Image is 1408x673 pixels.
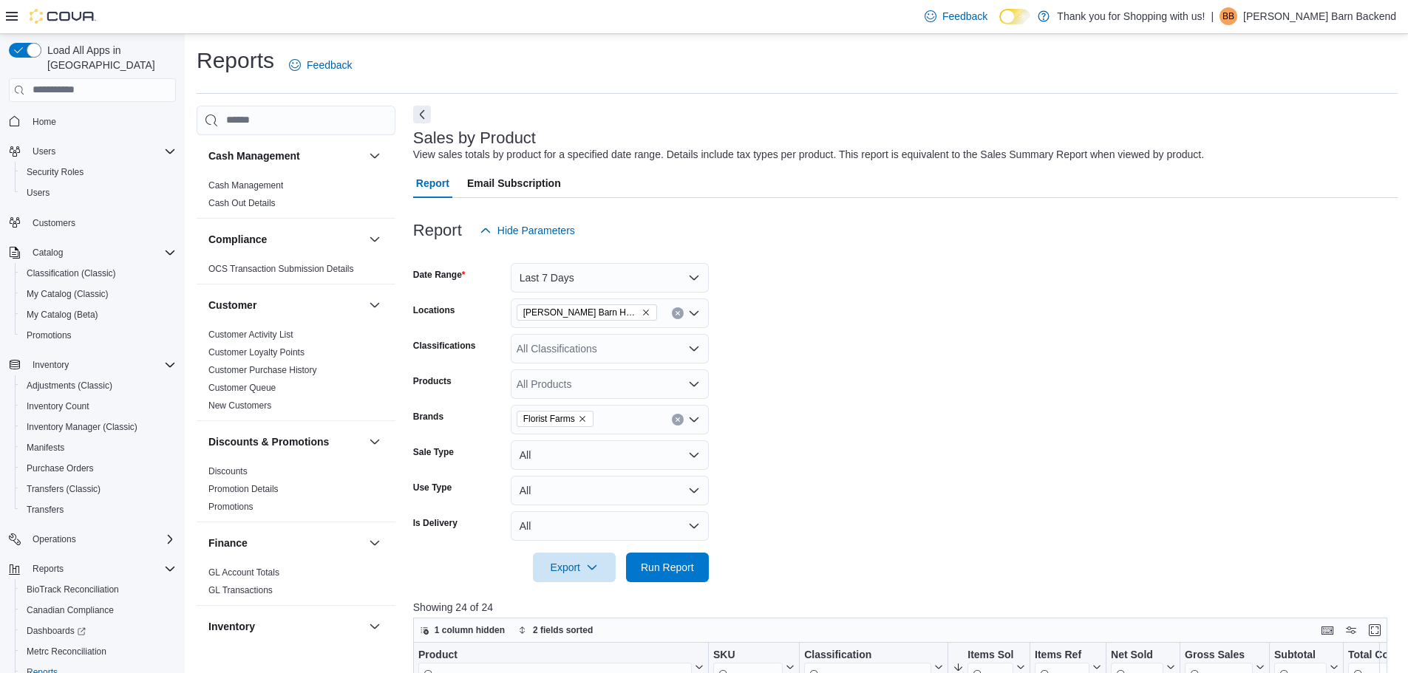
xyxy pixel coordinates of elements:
button: Hide Parameters [474,216,581,245]
span: Manifests [21,439,176,457]
span: 2 fields sorted [533,624,593,636]
a: My Catalog (Classic) [21,285,115,303]
button: Reports [3,558,182,579]
button: Operations [3,529,182,550]
div: Customer [197,326,395,420]
span: Reports [27,560,176,578]
button: Inventory [3,355,182,375]
h3: Sales by Product [413,129,536,147]
div: Product [418,648,692,662]
button: My Catalog (Classic) [15,284,182,304]
span: Inventory Count [27,400,89,412]
div: Gross Sales [1185,648,1253,662]
span: My Catalog (Classic) [27,288,109,300]
a: Promotions [21,327,78,344]
a: Customer Purchase History [208,365,317,375]
span: Customers [27,213,176,232]
label: Is Delivery [413,517,458,529]
span: Classification (Classic) [27,267,116,279]
span: Inventory [33,359,69,371]
span: Home [27,112,176,131]
button: BioTrack Reconciliation [15,579,182,600]
span: Promotions [208,501,254,513]
img: Cova [30,9,96,24]
span: BB [1222,7,1234,25]
span: Dashboards [21,622,176,640]
button: Open list of options [688,307,700,319]
button: Clear input [672,414,684,426]
a: Cash Management [208,180,283,191]
button: Keyboard shortcuts [1319,621,1336,639]
button: Compliance [208,232,363,247]
button: Catalog [27,244,69,262]
button: Reports [27,560,69,578]
button: Metrc Reconciliation [15,641,182,662]
button: Cash Management [208,148,363,163]
button: All [511,440,709,470]
button: Catalog [3,242,182,263]
a: GL Transactions [208,585,273,595]
button: 1 column hidden [414,621,511,639]
button: Users [27,143,61,160]
a: Feedback [919,1,993,31]
a: Inventory Manager (Classic) [21,418,143,436]
p: | [1211,7,1214,25]
button: Finance [366,534,384,552]
button: Users [15,182,182,203]
button: Operations [27,530,82,548]
span: My Catalog (Beta) [27,309,98,321]
button: Discounts & Promotions [208,434,363,449]
button: Users [3,141,182,162]
span: Inventory Count [21,397,176,415]
span: Users [27,187,50,199]
a: Promotion Details [208,484,279,494]
span: Purchase Orders [21,460,176,477]
a: Promotions [208,502,254,512]
label: Sale Type [413,446,454,458]
div: Subtotal [1274,648,1327,662]
span: Inventory Manager (Classic) [27,421,137,433]
button: Last 7 Days [511,263,709,293]
button: My Catalog (Beta) [15,304,182,325]
span: Budd Barn Herkimer [517,304,657,321]
a: Customer Queue [208,383,276,393]
label: Classifications [413,340,476,352]
h3: Customer [208,298,256,312]
a: Feedback [283,50,358,80]
span: Customers [33,217,75,229]
button: Remove Budd Barn Herkimer from selection in this group [642,308,650,317]
span: Canadian Compliance [27,604,114,616]
span: Cash Out Details [208,197,276,209]
a: Users [21,184,55,202]
button: Promotions [15,325,182,346]
div: Classification [804,648,931,662]
span: New Customers [208,400,271,411]
button: 2 fields sorted [512,621,599,639]
label: Locations [413,304,455,316]
button: Open list of options [688,378,700,390]
span: Catalog [27,244,176,262]
span: Hide Parameters [497,223,575,238]
button: Open list of options [688,343,700,355]
button: Transfers [15,499,182,520]
span: OCS Transaction Submission Details [208,263,354,275]
span: Export [542,553,607,582]
span: Transfers [27,504,64,516]
h3: Finance [208,536,248,550]
h3: Report [413,222,462,239]
span: Customer Purchase History [208,364,317,376]
span: BioTrack Reconciliation [21,581,176,598]
h3: Compliance [208,232,267,247]
button: Inventory Manager (Classic) [15,417,182,437]
span: BioTrack Reconciliation [27,584,119,595]
a: Customer Activity List [208,329,293,340]
span: Customer Queue [208,382,276,394]
label: Date Range [413,269,466,281]
button: Transfers (Classic) [15,479,182,499]
button: Clear input [672,307,684,319]
a: Canadian Compliance [21,601,120,619]
span: Email Subscription [467,168,561,198]
a: BioTrack Reconciliation [21,581,125,598]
